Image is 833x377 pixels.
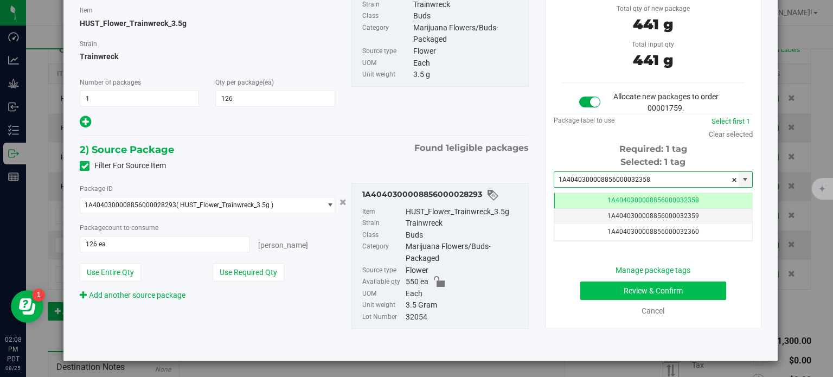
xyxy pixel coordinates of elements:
[406,311,523,323] div: 32054
[362,288,404,300] label: UOM
[362,22,411,46] label: Category
[406,299,523,311] div: 3.5 Gram
[80,48,335,65] span: Trainwreck
[362,10,411,22] label: Class
[80,224,158,232] span: Package to consume
[80,39,97,49] label: Strain
[731,172,738,188] span: clear
[80,79,141,86] span: Number of packages
[406,241,523,264] div: Marijuana Flowers/Buds-Packaged
[85,201,176,209] span: 1A4040300008856000028293
[362,189,523,202] div: 1A4040300008856000028293
[607,196,699,204] span: 1A4040300008856000032358
[554,117,614,124] span: Package label to use
[105,224,122,232] span: count
[336,194,350,210] button: Cancel button
[607,228,699,235] span: 1A4040300008856000032360
[215,79,274,86] span: Qty per package
[406,218,523,229] div: Trainwreck
[80,160,166,171] label: Filter For Source Item
[607,212,699,220] span: 1A4040300008856000032359
[642,306,664,315] a: Cancel
[362,46,411,57] label: Source type
[413,69,523,81] div: 3.5 g
[406,206,523,218] div: HUST_Flower_Trainwreck_3.5g
[712,117,750,125] a: Select first 1
[32,289,45,302] iframe: Resource center unread badge
[413,57,523,69] div: Each
[739,172,752,187] span: select
[413,46,523,57] div: Flower
[406,288,523,300] div: Each
[362,57,411,69] label: UOM
[362,241,404,264] label: Category
[80,263,141,282] button: Use Entire Qty
[362,311,404,323] label: Lot Number
[620,157,685,167] span: Selected: 1 tag
[633,16,673,33] span: 441 g
[80,237,249,252] input: 126 ea
[11,290,43,323] iframe: Resource center
[362,265,404,277] label: Source type
[216,91,334,106] input: 126
[616,266,690,274] a: Manage package tags
[619,144,687,154] span: Required: 1 tag
[80,185,113,193] span: Package ID
[413,22,523,46] div: Marijuana Flowers/Buds-Packaged
[258,241,308,250] span: [PERSON_NAME]
[580,282,726,300] button: Review & Confirm
[80,142,174,158] span: 2) Source Package
[362,229,404,241] label: Class
[362,218,404,229] label: Strain
[262,79,274,86] span: (ea)
[362,206,404,218] label: Item
[613,92,719,112] span: Allocate new packages to order 00001759.
[632,41,674,48] span: Total input qty
[80,5,93,15] label: Item
[406,229,523,241] div: Buds
[709,130,753,138] a: Clear selected
[176,201,273,209] span: ( HUST_Flower_Trainwreck_3.5g )
[414,142,529,155] span: Found eligible packages
[80,91,198,106] input: 1
[633,52,673,69] span: 441 g
[406,265,523,277] div: Flower
[80,19,187,28] span: HUST_Flower_Trainwreck_3.5g
[80,291,185,299] a: Add another source package
[80,119,91,128] span: Add new output
[617,5,690,12] span: Total qty of new package
[362,69,411,81] label: Unit weight
[321,197,334,213] span: select
[406,276,428,288] span: 550 ea
[446,143,449,153] span: 1
[362,299,404,311] label: Unit weight
[362,276,404,288] label: Available qty
[413,10,523,22] div: Buds
[213,263,284,282] button: Use Required Qty
[554,172,739,187] input: Starting tag number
